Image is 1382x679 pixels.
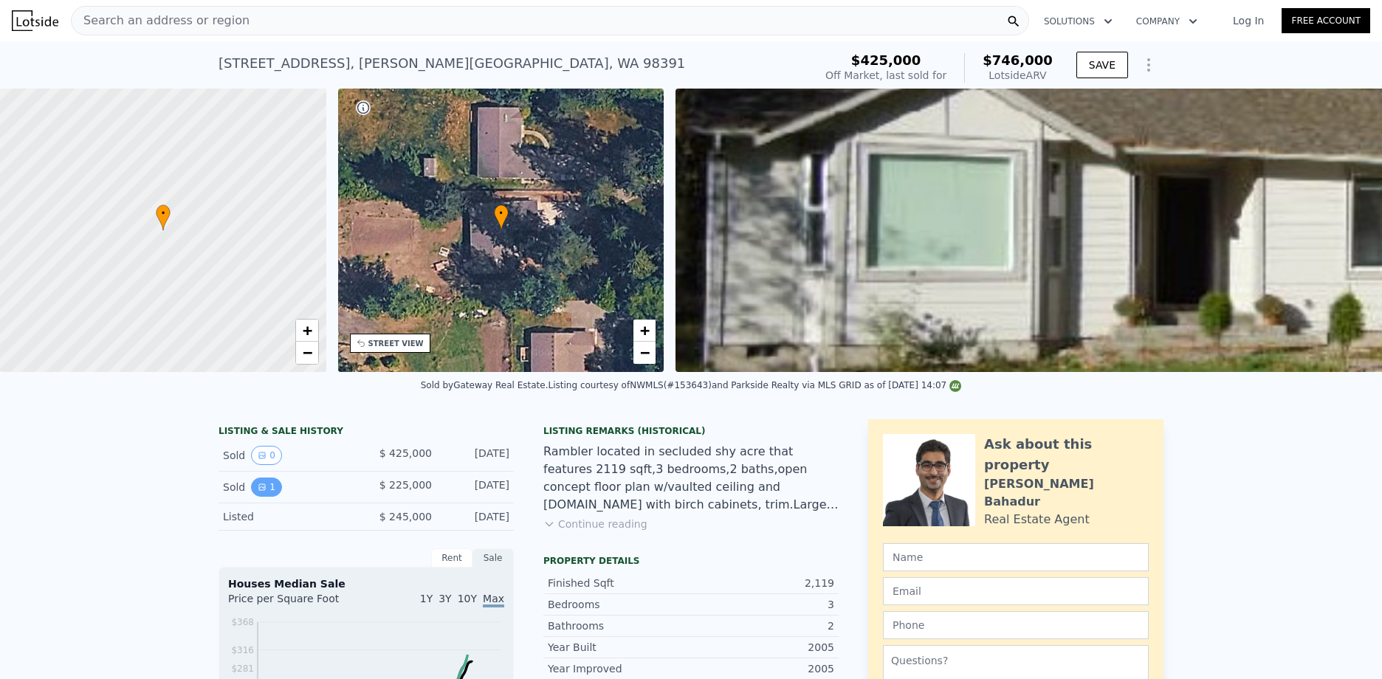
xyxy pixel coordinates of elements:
div: • [156,204,171,230]
div: Sold by Gateway Real Estate . [421,380,549,390]
img: Lotside [12,10,58,31]
div: [DATE] [444,509,509,524]
span: − [302,343,312,362]
span: + [302,321,312,339]
div: Sale [472,548,514,568]
button: SAVE [1076,52,1128,78]
a: Zoom out [633,342,656,364]
span: $ 425,000 [379,447,432,459]
div: Property details [543,555,839,567]
tspan: $368 [231,617,254,627]
tspan: $316 [231,645,254,655]
div: [DATE] [444,478,509,497]
div: Real Estate Agent [984,511,1090,528]
div: 2 [691,618,834,633]
div: 2005 [691,661,834,676]
a: Zoom out [296,342,318,364]
input: Email [883,577,1149,605]
input: Phone [883,611,1149,639]
div: Listing courtesy of NWMLS (#153643) and Parkside Realty via MLS GRID as of [DATE] 14:07 [549,380,962,390]
div: [PERSON_NAME] Bahadur [984,475,1149,511]
a: Zoom in [633,320,656,342]
span: Search an address or region [72,12,250,30]
button: Show Options [1134,50,1163,80]
a: Log In [1215,13,1282,28]
div: STREET VIEW [368,338,424,349]
span: − [640,343,650,362]
div: Sold [223,478,354,497]
div: Ask about this property [984,434,1149,475]
div: Off Market, last sold for [825,68,946,83]
button: View historical data [251,478,282,497]
span: • [494,207,509,220]
div: Bedrooms [548,597,691,612]
button: Continue reading [543,517,647,531]
span: $425,000 [851,52,921,68]
div: 2005 [691,640,834,655]
div: Bathrooms [548,618,691,633]
div: 2,119 [691,576,834,590]
div: LISTING & SALE HISTORY [219,425,514,440]
div: Sold [223,446,354,465]
div: Listed [223,509,354,524]
div: • [494,204,509,230]
span: $746,000 [983,52,1053,68]
div: Lotside ARV [983,68,1053,83]
div: [DATE] [444,446,509,465]
div: Houses Median Sale [228,576,504,591]
span: $ 245,000 [379,511,432,523]
div: Finished Sqft [548,576,691,590]
div: [STREET_ADDRESS] , [PERSON_NAME][GEOGRAPHIC_DATA] , WA 98391 [219,53,685,74]
input: Name [883,543,1149,571]
img: NWMLS Logo [949,380,961,392]
span: + [640,321,650,339]
span: Max [483,593,504,607]
div: Rent [431,548,472,568]
span: $ 225,000 [379,479,432,491]
span: 10Y [458,593,477,604]
div: Year Improved [548,661,691,676]
span: 1Y [420,593,433,604]
div: 3 [691,597,834,612]
button: Company [1124,8,1209,35]
div: Price per Square Foot [228,591,366,615]
tspan: $281 [231,664,254,674]
div: Rambler located in secluded shy acre that features 2119 sqft,3 bedrooms,2 baths,open concept floo... [543,443,839,514]
div: Listing Remarks (Historical) [543,425,839,437]
button: View historical data [251,446,282,465]
button: Solutions [1032,8,1124,35]
a: Zoom in [296,320,318,342]
span: • [156,207,171,220]
a: Free Account [1282,8,1370,33]
div: Year Built [548,640,691,655]
span: 3Y [439,593,451,604]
